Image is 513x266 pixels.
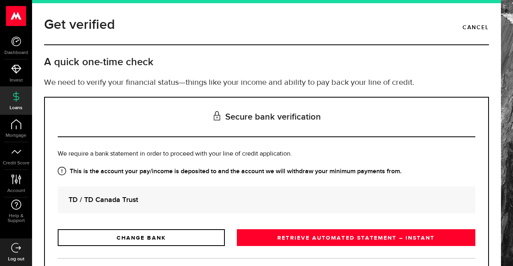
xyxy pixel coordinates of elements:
h1: Get verified [44,14,115,35]
a: Cancel [463,21,489,34]
a: RETRIEVE AUTOMATED STATEMENT – INSTANT [237,229,475,246]
a: CHANGE BANK [58,229,225,246]
iframe: LiveChat chat widget [479,232,513,266]
h3: Secure bank verification [58,98,475,137]
p: We need to verify your financial status—things like your income and ability to pay back your line... [44,77,489,89]
span: We require a bank statement in order to proceed with your line of credit application. [58,151,292,157]
h2: A quick one-time check [44,56,489,69]
strong: This is the account your pay/income is deposited to and the account we will withdraw your minimum... [58,167,475,176]
strong: TD / TD Canada Trust [69,194,465,205]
